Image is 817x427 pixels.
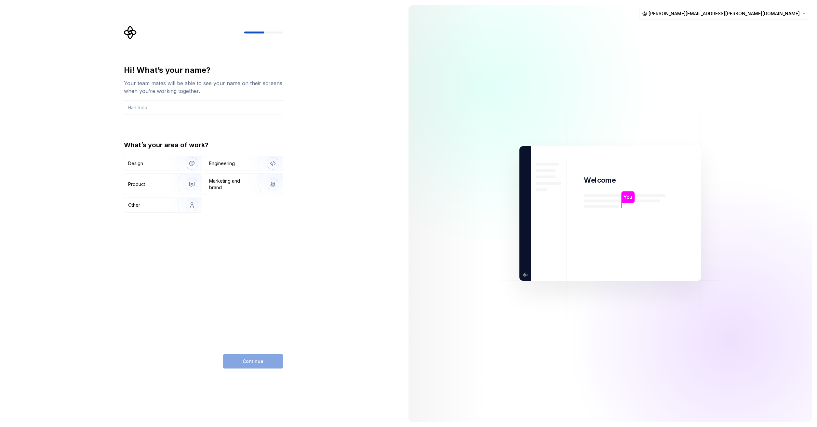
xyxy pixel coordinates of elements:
div: Product [128,181,145,188]
div: Marketing and brand [209,178,253,191]
div: Other [128,202,140,208]
button: [PERSON_NAME][EMAIL_ADDRESS][PERSON_NAME][DOMAIN_NAME] [639,8,809,19]
p: Welcome [584,175,616,185]
div: Design [128,160,143,167]
input: Han Solo [124,100,283,114]
div: Engineering [209,160,235,167]
div: Your team mates will be able to see your name on their screens when you’re working together. [124,79,283,95]
span: [PERSON_NAME][EMAIL_ADDRESS][PERSON_NAME][DOMAIN_NAME] [649,10,800,17]
div: Hi! What’s your name? [124,65,283,75]
svg: Supernova Logo [124,26,137,39]
p: You [623,194,632,201]
div: What’s your area of work? [124,140,283,149]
